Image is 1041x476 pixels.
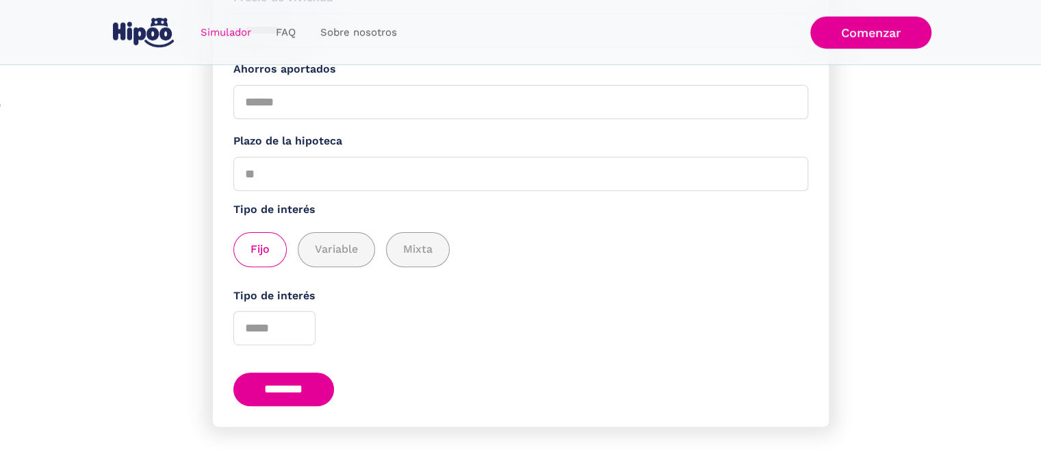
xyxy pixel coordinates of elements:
span: Fijo [250,241,270,258]
label: Tipo de interés [233,201,808,218]
a: home [110,12,177,53]
span: Mixta [403,241,433,258]
label: Ahorros aportados [233,61,808,78]
a: Comenzar [810,16,931,49]
a: FAQ [264,19,308,46]
span: Variable [315,241,358,258]
label: Tipo de interés [233,288,808,305]
a: Simulador [188,19,264,46]
label: Plazo de la hipoteca [233,133,808,150]
div: add_description_here [233,232,808,267]
a: Sobre nosotros [308,19,409,46]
